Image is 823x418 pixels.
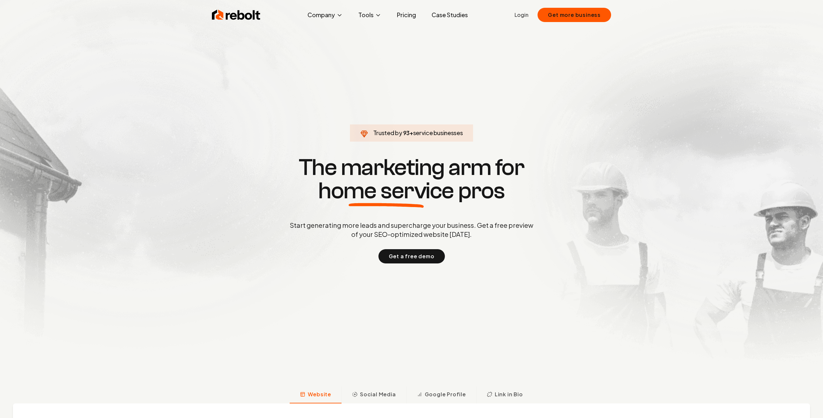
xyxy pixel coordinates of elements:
[212,8,261,21] img: Rebolt Logo
[342,387,406,403] button: Social Media
[426,8,473,21] a: Case Studies
[256,156,567,203] h1: The marketing arm for pros
[403,128,410,137] span: 93
[288,221,535,239] p: Start generating more leads and supercharge your business. Get a free preview of your SEO-optimiz...
[392,8,421,21] a: Pricing
[425,390,466,398] span: Google Profile
[308,390,331,398] span: Website
[413,129,463,136] span: service businesses
[476,387,533,403] button: Link in Bio
[318,179,454,203] span: home service
[406,387,476,403] button: Google Profile
[515,11,528,19] a: Login
[353,8,387,21] button: Tools
[302,8,348,21] button: Company
[538,8,611,22] button: Get more business
[495,390,523,398] span: Link in Bio
[360,390,396,398] span: Social Media
[378,249,445,263] button: Get a free demo
[373,129,402,136] span: Trusted by
[290,387,342,403] button: Website
[410,129,413,136] span: +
